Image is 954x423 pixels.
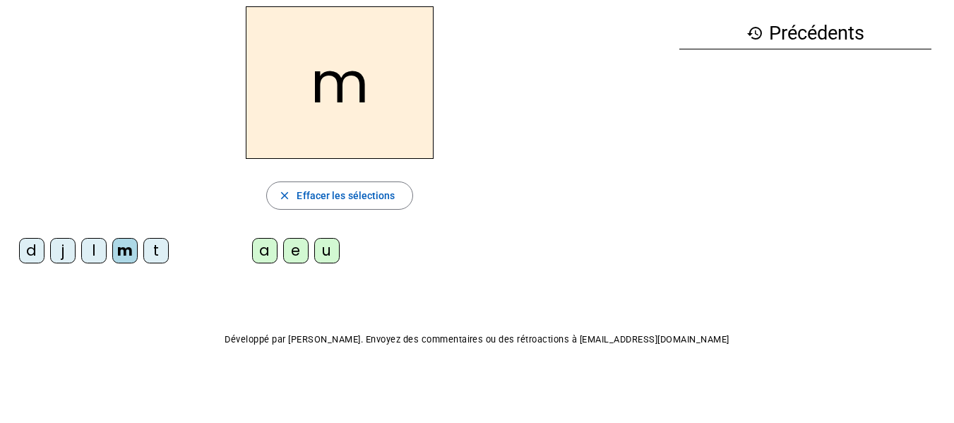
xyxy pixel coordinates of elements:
[278,189,291,202] mat-icon: close
[246,6,434,159] h2: m
[11,331,943,348] p: Développé par [PERSON_NAME]. Envoyez des commentaires ou des rétroactions à [EMAIL_ADDRESS][DOMAI...
[679,18,931,49] h3: Précédents
[297,187,395,204] span: Effacer les sélections
[314,238,340,263] div: u
[266,181,412,210] button: Effacer les sélections
[50,238,76,263] div: j
[252,238,278,263] div: a
[143,238,169,263] div: t
[746,25,763,42] mat-icon: history
[19,238,44,263] div: d
[81,238,107,263] div: l
[283,238,309,263] div: e
[112,238,138,263] div: m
